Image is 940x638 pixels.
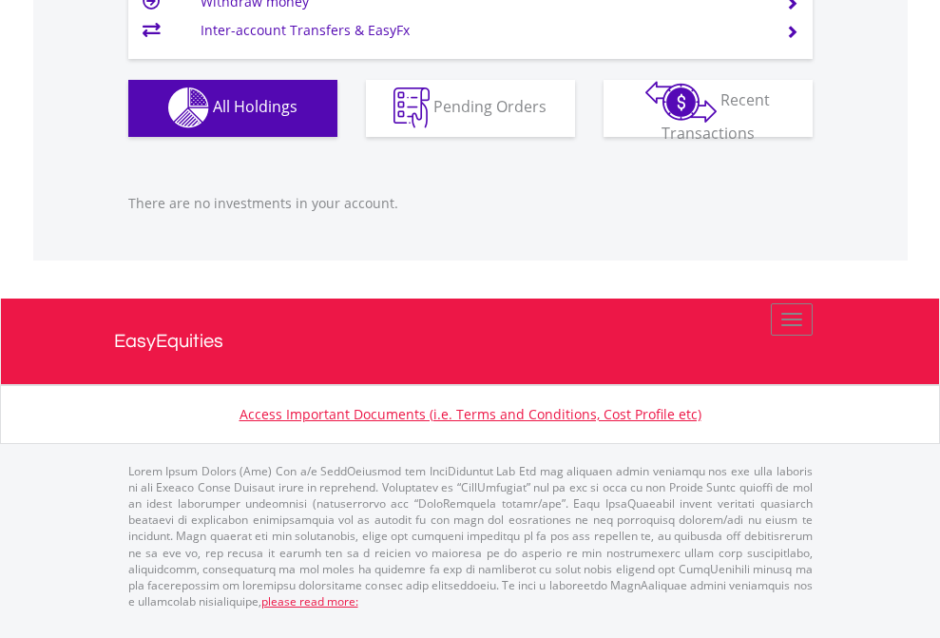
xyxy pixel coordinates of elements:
button: Recent Transactions [604,80,813,137]
a: Access Important Documents (i.e. Terms and Conditions, Cost Profile etc) [240,405,701,423]
a: EasyEquities [114,299,827,384]
p: There are no investments in your account. [128,194,813,213]
button: All Holdings [128,80,337,137]
a: please read more: [261,593,358,609]
span: Pending Orders [433,96,547,117]
span: Recent Transactions [662,89,771,144]
button: Pending Orders [366,80,575,137]
p: Lorem Ipsum Dolors (Ame) Con a/e SeddOeiusmod tem InciDiduntut Lab Etd mag aliquaen admin veniamq... [128,463,813,609]
td: Inter-account Transfers & EasyFx [201,16,762,45]
span: All Holdings [213,96,297,117]
img: holdings-wht.png [168,87,209,128]
img: pending_instructions-wht.png [393,87,430,128]
img: transactions-zar-wht.png [645,81,717,123]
